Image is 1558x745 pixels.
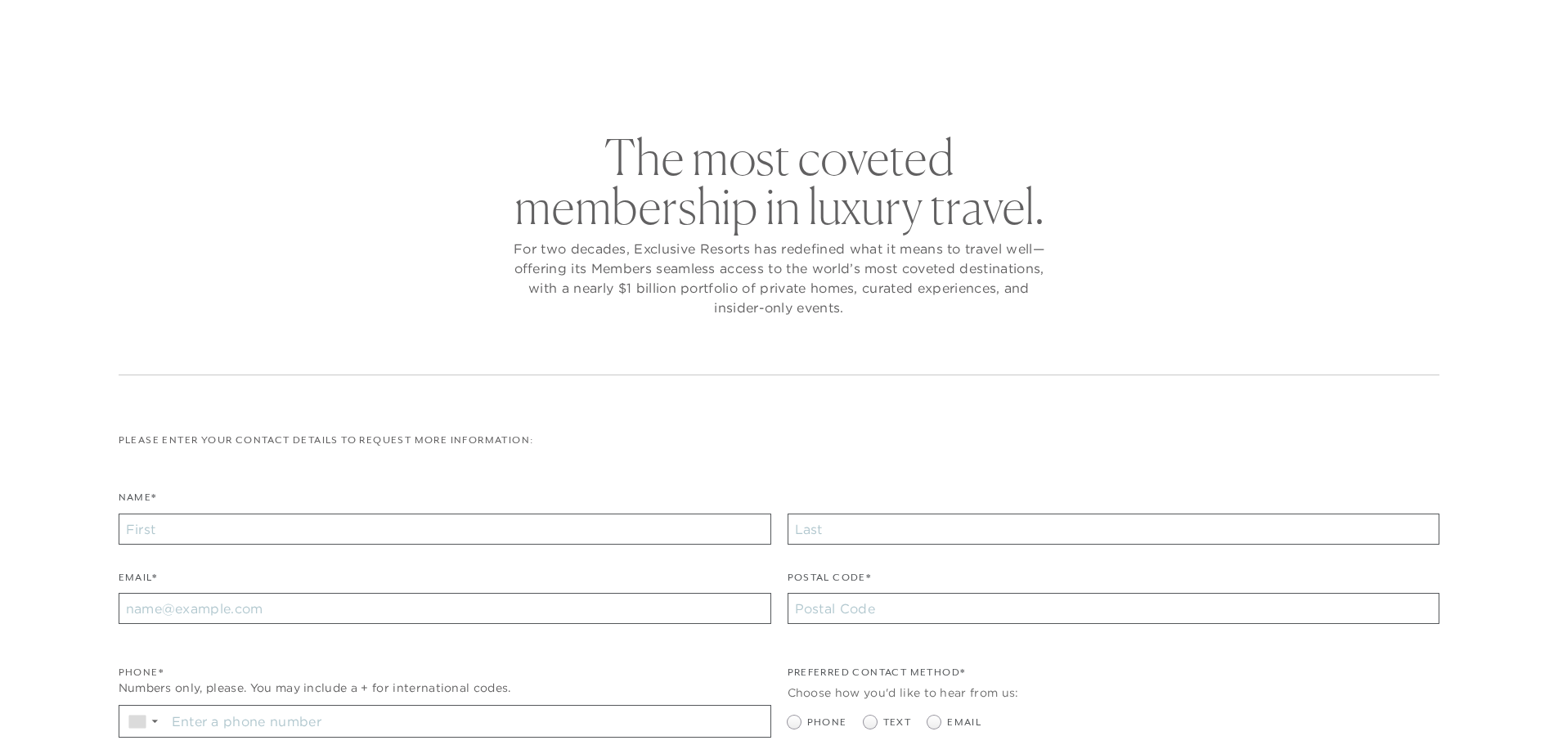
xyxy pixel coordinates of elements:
[510,239,1049,317] p: For two decades, Exclusive Resorts has redefined what it means to travel well—offering its Member...
[867,52,967,100] a: Community
[788,570,872,594] label: Postal Code*
[119,570,157,594] label: Email*
[119,593,771,624] input: name@example.com
[119,680,771,697] div: Numbers only, please. You may include a + for international codes.
[119,490,157,514] label: Name*
[788,514,1440,545] input: Last
[65,18,137,33] a: Get Started
[788,665,966,689] legend: Preferred Contact Method*
[150,716,160,726] span: ▼
[166,706,770,737] input: Enter a phone number
[591,52,716,100] a: The Collection
[883,715,912,730] span: Text
[788,593,1440,624] input: Postal Code
[510,132,1049,231] h2: The most coveted membership in luxury travel.
[119,514,771,545] input: First
[119,665,771,680] div: Phone*
[807,715,847,730] span: Phone
[741,52,842,100] a: Membership
[119,706,166,737] div: Country Code Selector
[1369,18,1450,33] a: Member Login
[947,715,981,730] span: Email
[788,684,1440,702] div: Choose how you'd like to hear from us:
[119,433,1440,448] p: Please enter your contact details to request more information:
